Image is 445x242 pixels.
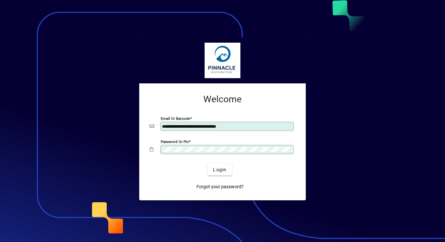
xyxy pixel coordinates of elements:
[208,164,232,176] button: Login
[161,139,189,144] mat-label: Password or Pin
[161,116,190,121] mat-label: Email or Barcode
[213,166,226,173] span: Login
[194,181,246,192] a: Forgot your password?
[150,94,295,105] h2: Welcome
[196,183,244,190] span: Forgot your password?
